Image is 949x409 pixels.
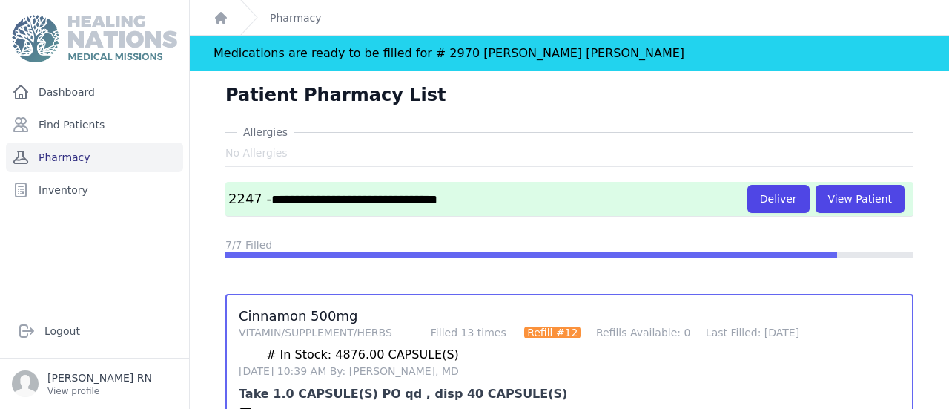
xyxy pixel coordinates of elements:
[428,327,509,338] span: Filled 13 times
[214,36,684,71] div: Medications are ready to be filled for # 2970 [PERSON_NAME] [PERSON_NAME]
[816,185,905,213] button: View Patient
[239,346,459,364] div: # In Stock: 4876.00 CAPSULE(S)
[12,370,177,397] a: [PERSON_NAME] RN View profile
[596,327,691,338] span: Refills Available: 0
[6,77,183,107] a: Dashboard
[239,307,900,340] h3: Cinnamon 500mg
[237,125,294,140] span: Allergies
[706,327,799,338] span: Last Filled: [DATE]
[239,364,459,379] div: [DATE] 10:39 AM By: [PERSON_NAME], MD
[239,325,392,340] div: VITAMIN/SUPPLEMENT/HERBS
[6,143,183,172] a: Pharmacy
[190,36,949,71] div: Notification
[239,385,567,403] div: Take 1.0 CAPSULE(S) PO qd , disp 40 CAPSULE(S)
[6,110,183,140] a: Find Patients
[524,327,581,338] span: Refill #12
[225,145,288,160] span: No Allergies
[270,10,322,25] a: Pharmacy
[47,370,152,385] p: [PERSON_NAME] RN
[228,190,747,209] h3: 2247 -
[12,15,176,62] img: Medical Missions EMR
[12,316,177,346] a: Logout
[6,175,183,205] a: Inventory
[225,83,446,107] h1: Patient Pharmacy List
[47,385,152,397] p: View profile
[225,238,913,252] div: 7/7 Filled
[747,185,810,213] button: Deliver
